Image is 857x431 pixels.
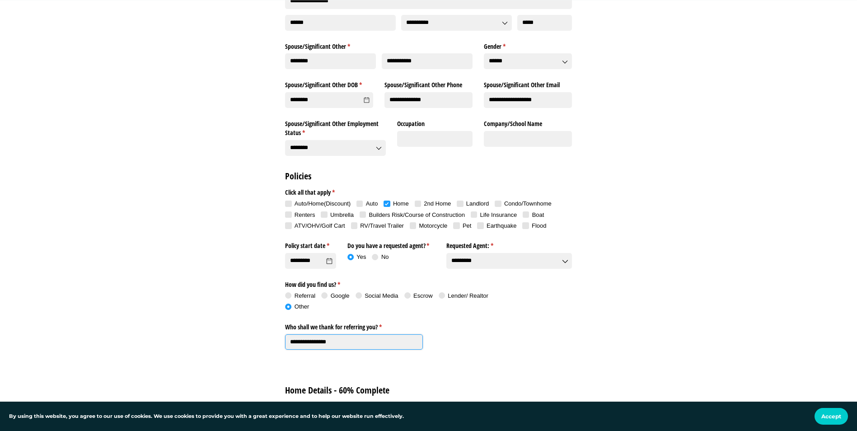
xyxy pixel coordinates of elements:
[285,39,473,51] legend: Spouse/​Significant Other
[285,384,571,397] h2: Home Details - 60% Complete
[393,200,409,207] span: Home
[815,408,848,425] button: Accept
[285,277,510,289] legend: How did you find us?
[484,78,572,89] label: Spouse/​Significant Other Email
[466,200,489,207] span: Landlord
[285,239,336,250] label: Policy start date
[532,222,547,229] span: Flood
[356,253,366,260] span: Yes
[446,239,571,250] label: Requested Agent:
[285,78,373,89] label: Spouse/​Significant Other DOB
[434,400,572,412] label: Mortgagee Information
[285,200,571,233] div: checkbox-group
[285,53,376,69] input: First
[448,292,488,299] span: Lender/​ Realtor
[295,303,309,310] span: Other
[384,78,473,89] label: Spouse/​Significant Other Phone
[463,222,472,229] span: Pet
[360,222,404,229] span: RV/​Travel Trailer
[365,292,398,299] span: Social Media
[419,222,448,229] span: Motorcycle
[285,170,571,183] h2: Policies
[9,412,404,421] p: By using this website, you agree to our use of cookies. We use cookies to provide you with a grea...
[295,292,315,299] span: Referral
[413,292,433,299] span: Escrow
[285,15,395,31] input: City
[532,211,544,218] span: Boat
[517,15,571,31] input: Zip Code
[285,319,423,331] label: Who shall we thank for referring you?
[285,117,385,137] label: Spouse/​Significant Other Employment Status
[285,400,423,412] label: Current Home Insurance
[397,117,473,128] label: Occupation
[480,211,517,218] span: Life Insurance
[331,292,350,299] span: Google
[484,39,572,51] label: Gender
[295,200,351,207] span: Auto/​Home(Discount)
[424,200,451,207] span: 2nd Home
[504,200,552,207] span: Condo/​Townhome
[295,211,315,218] span: Renters
[369,211,465,218] span: Builders Risk/​Course of Construction
[487,222,517,229] span: Earthquake
[347,239,436,250] legend: Do you have a requested agent?
[285,185,571,197] legend: Click all that apply
[382,53,473,69] input: Last
[401,15,511,31] input: State
[295,222,345,229] span: ATV/​OHV/​Golf Cart
[821,413,841,420] span: Accept
[366,200,378,207] span: Auto
[381,253,389,260] span: No
[330,211,354,218] span: Umbrella
[484,117,572,128] label: Company/​School Name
